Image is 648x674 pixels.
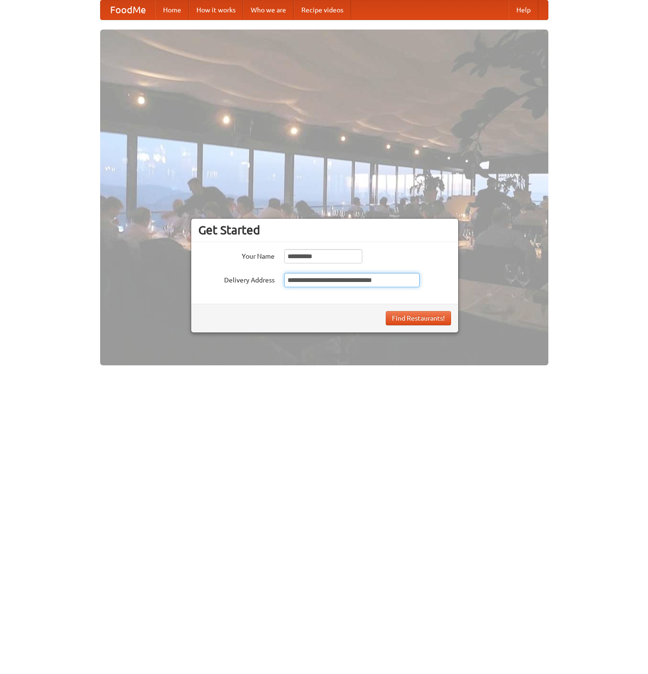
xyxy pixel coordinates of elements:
a: Who we are [243,0,294,20]
a: Recipe videos [294,0,351,20]
a: FoodMe [101,0,155,20]
a: How it works [189,0,243,20]
h3: Get Started [198,223,451,237]
label: Delivery Address [198,273,275,285]
a: Help [509,0,538,20]
button: Find Restaurants! [386,311,451,325]
label: Your Name [198,249,275,261]
a: Home [155,0,189,20]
